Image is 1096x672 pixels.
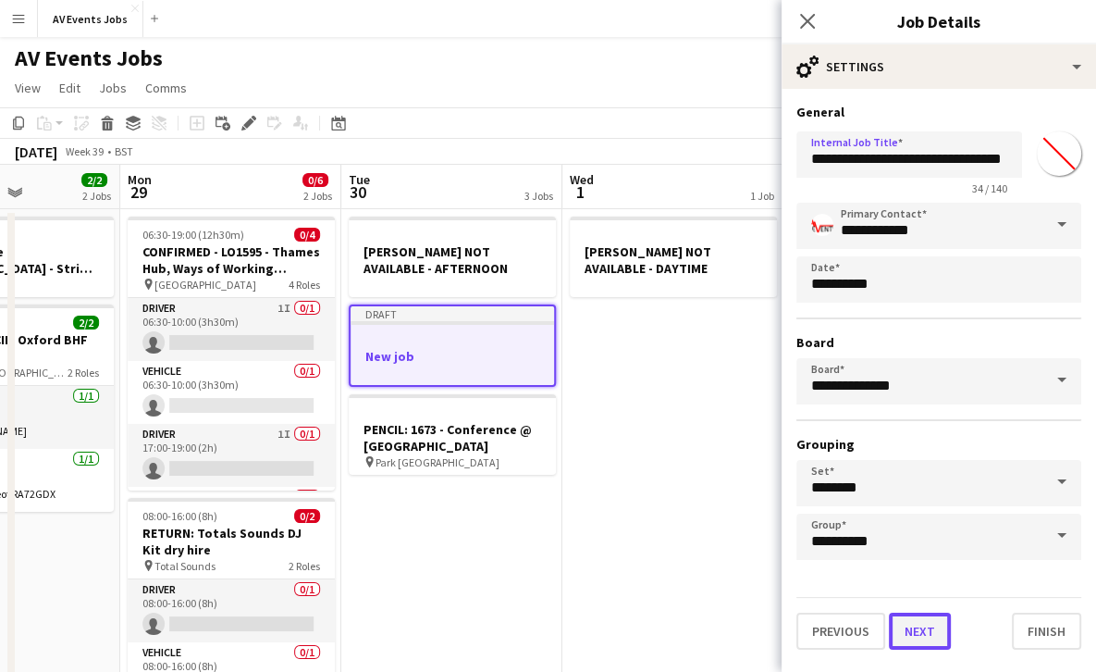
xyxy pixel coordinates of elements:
[115,144,133,158] div: BST
[570,171,594,188] span: Wed
[142,228,244,242] span: 06:30-19:00 (12h30m)
[349,305,556,387] app-job-card: DraftNew job
[145,80,187,96] span: Comms
[294,228,320,242] span: 0/4
[889,613,951,650] button: Next
[128,424,335,487] app-card-role: Driver1I0/117:00-19:00 (2h)
[303,189,332,203] div: 2 Jobs
[15,143,57,161] div: [DATE]
[15,80,41,96] span: View
[128,217,335,491] app-job-card: 06:30-19:00 (12h30m)0/4CONFIRMED - LO1595 - Thames Hub, Ways of Working session [GEOGRAPHIC_DATA]...
[82,189,111,203] div: 2 Jobs
[7,76,48,100] a: View
[59,80,80,96] span: Edit
[154,559,216,573] span: Total Sounds
[128,579,335,642] app-card-role: Driver0/108:00-16:00 (8h)
[138,76,194,100] a: Comms
[92,76,134,100] a: Jobs
[349,243,556,277] h3: [PERSON_NAME] NOT AVAILABLE - AFTERNOON
[796,436,1081,453] h3: Grouping
[524,189,553,203] div: 3 Jobs
[73,316,99,330] span: 2/2
[349,171,370,188] span: Tue
[154,278,256,292] span: [GEOGRAPHIC_DATA]
[128,361,335,424] app-card-role: Vehicle0/106:30-10:00 (3h30m)
[99,80,127,96] span: Jobs
[302,173,328,187] span: 0/6
[128,525,335,558] h3: RETURN: Totals Sounds DJ Kit dry hire
[750,189,774,203] div: 1 Job
[570,243,777,277] h3: [PERSON_NAME] NOT AVAILABLE - DAYTIME
[351,348,554,365] h3: New job
[128,171,152,188] span: Mon
[15,44,163,72] h1: AV Events Jobs
[782,44,1096,89] div: Settings
[128,487,335,550] app-card-role: Vehicle0/1
[128,243,335,277] h3: CONFIRMED - LO1595 - Thames Hub, Ways of Working session
[796,613,885,650] button: Previous
[289,278,320,292] span: 4 Roles
[125,181,152,203] span: 29
[570,217,777,297] app-job-card: [PERSON_NAME] NOT AVAILABLE - DAYTIME
[346,181,370,203] span: 30
[349,217,556,297] app-job-card: [PERSON_NAME] NOT AVAILABLE - AFTERNOON
[351,306,554,321] div: Draft
[782,9,1096,33] h3: Job Details
[796,104,1081,120] h3: General
[567,181,594,203] span: 1
[52,76,88,100] a: Edit
[376,455,499,469] span: Park [GEOGRAPHIC_DATA]
[957,181,1022,195] span: 34 / 140
[142,509,217,523] span: 08:00-16:00 (8h)
[68,366,99,380] span: 2 Roles
[349,421,556,454] h3: PENCIL: 1673 - Conference @ [GEOGRAPHIC_DATA]
[81,173,107,187] span: 2/2
[38,1,143,37] button: AV Events Jobs
[61,144,107,158] span: Week 39
[128,298,335,361] app-card-role: Driver1I0/106:30-10:00 (3h30m)
[796,334,1081,351] h3: Board
[289,559,320,573] span: 2 Roles
[1012,613,1081,650] button: Finish
[294,509,320,523] span: 0/2
[349,394,556,475] app-job-card: PENCIL: 1673 - Conference @ [GEOGRAPHIC_DATA] Park [GEOGRAPHIC_DATA]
